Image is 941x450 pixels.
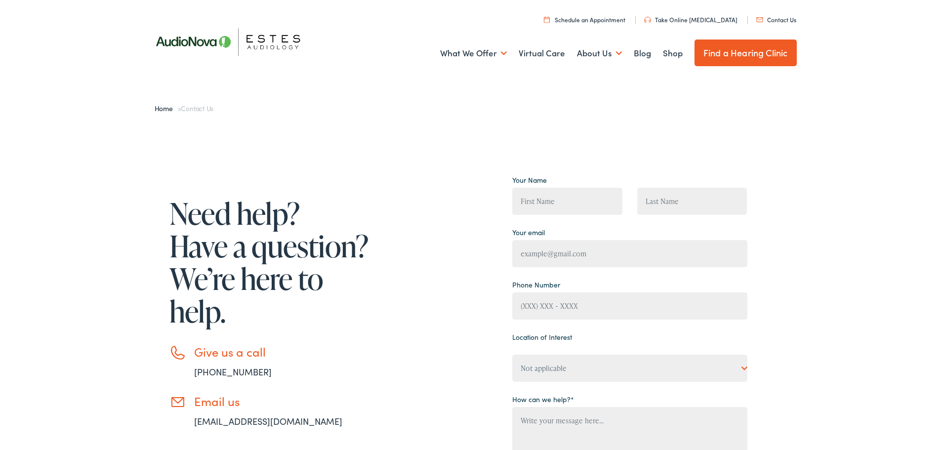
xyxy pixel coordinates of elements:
[194,366,272,378] a: [PHONE_NUMBER]
[663,35,683,72] a: Shop
[644,17,651,23] img: utility icon
[512,240,747,267] input: example@gmail.com
[756,17,763,22] img: utility icon
[194,415,342,427] a: [EMAIL_ADDRESS][DOMAIN_NAME]
[194,394,372,409] h3: Email us
[637,188,747,215] input: Last Name
[512,188,622,215] input: First Name
[512,394,574,405] label: How can we help?
[644,15,737,24] a: Take Online [MEDICAL_DATA]
[577,35,622,72] a: About Us
[695,40,797,66] a: Find a Hearing Clinic
[512,292,747,320] input: (XXX) XXX - XXXX
[440,35,507,72] a: What We Offer
[756,15,796,24] a: Contact Us
[181,103,213,113] span: Contact Us
[512,227,545,238] label: Your email
[155,103,214,113] span: »
[155,103,178,113] a: Home
[544,15,625,24] a: Schedule an Appointment
[544,16,550,23] img: utility icon
[512,332,572,342] label: Location of Interest
[194,345,372,359] h3: Give us a call
[519,35,565,72] a: Virtual Care
[512,175,547,185] label: Your Name
[512,280,560,290] label: Phone Number
[634,35,651,72] a: Blog
[169,197,372,327] h1: Need help? Have a question? We’re here to help.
